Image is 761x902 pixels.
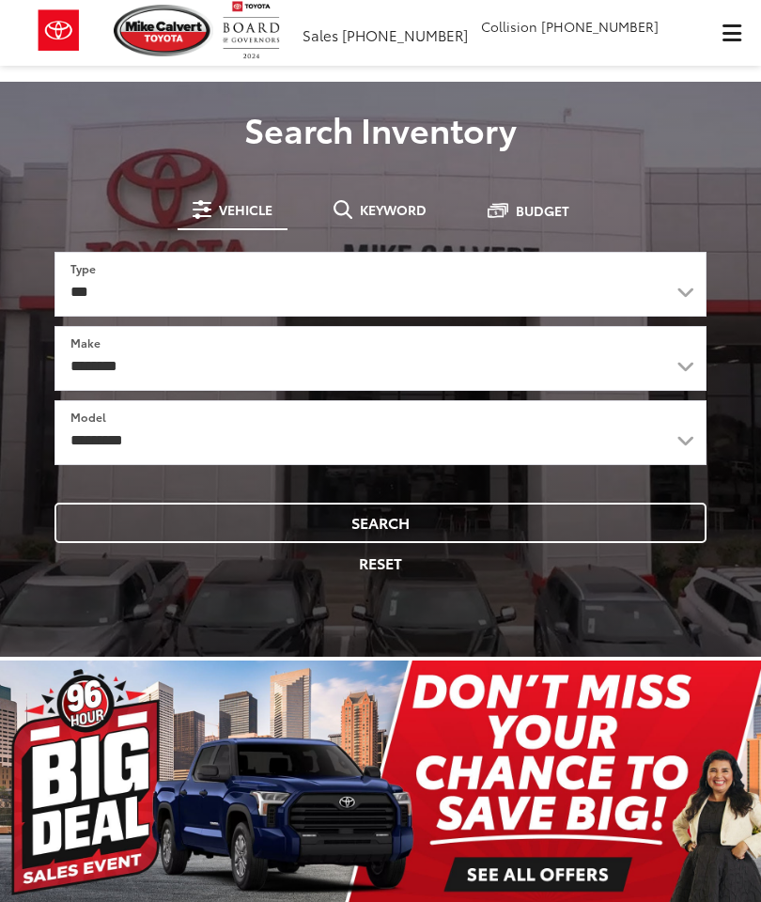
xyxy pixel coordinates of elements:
[360,203,427,216] span: Keyword
[70,409,106,425] label: Model
[70,334,101,350] label: Make
[54,503,707,543] button: Search
[516,204,569,217] span: Budget
[219,203,272,216] span: Vehicle
[342,24,468,45] span: [PHONE_NUMBER]
[54,543,707,583] button: Reset
[14,110,747,148] h3: Search Inventory
[114,5,213,56] img: Mike Calvert Toyota
[303,24,338,45] span: Sales
[481,17,537,36] span: Collision
[70,260,96,276] label: Type
[541,17,659,36] span: [PHONE_NUMBER]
